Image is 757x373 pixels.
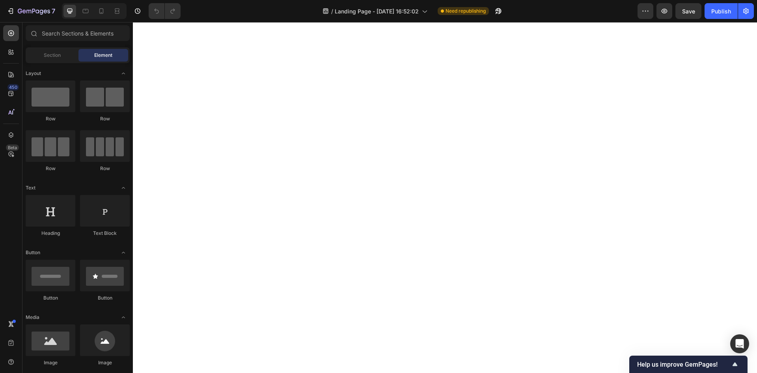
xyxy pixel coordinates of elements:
span: Button [26,249,40,256]
span: Toggle open [117,311,130,324]
button: Save [675,3,701,19]
span: / [331,7,333,15]
span: Save [682,8,695,15]
div: Undo/Redo [149,3,181,19]
button: 7 [3,3,59,19]
span: Landing Page - [DATE] 16:52:02 [335,7,419,15]
div: Row [26,115,75,122]
p: 7 [52,6,55,16]
div: Row [80,115,130,122]
div: Button [80,294,130,302]
div: Image [26,359,75,366]
div: Image [80,359,130,366]
div: Button [26,294,75,302]
span: Media [26,314,39,321]
div: Heading [26,230,75,237]
div: Beta [6,144,19,151]
input: Search Sections & Elements [26,25,130,41]
div: Row [80,165,130,172]
div: Text Block [80,230,130,237]
span: Element [94,52,112,59]
div: Open Intercom Messenger [730,334,749,353]
span: Need republishing [446,7,486,15]
span: Toggle open [117,246,130,259]
button: Publish [705,3,738,19]
button: Show survey - Help us improve GemPages! [637,360,740,369]
span: Toggle open [117,182,130,194]
div: Row [26,165,75,172]
div: 450 [7,84,19,90]
span: Text [26,184,35,191]
span: Help us improve GemPages! [637,361,730,368]
span: Toggle open [117,67,130,80]
div: Publish [711,7,731,15]
span: Section [44,52,61,59]
span: Layout [26,70,41,77]
iframe: Design area [133,22,757,373]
